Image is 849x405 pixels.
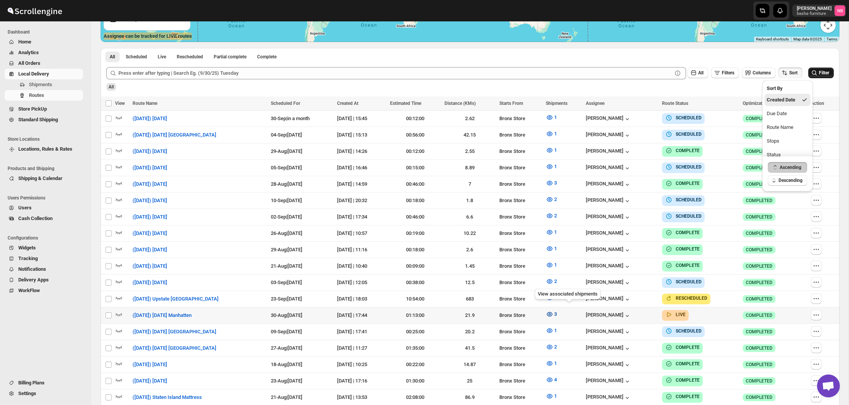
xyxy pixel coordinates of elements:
[133,361,167,368] span: ([DATE]) [DATE]
[133,246,167,254] span: ([DATE]) [DATE]
[8,166,86,172] span: Products and Shipping
[390,213,440,221] div: 00:46:00
[18,50,39,55] span: Analytics
[676,361,700,366] b: COMPLETE
[554,147,557,153] span: 1
[554,246,557,251] span: 1
[271,230,302,236] span: 26-Aug | [DATE]
[120,16,138,22] span: Off Duty
[746,148,772,154] span: COMPLETED
[18,256,38,261] span: Tracking
[390,230,440,237] div: 00:19:00
[541,144,561,156] button: 1
[29,92,44,98] span: Routes
[779,67,802,78] button: Sort
[722,70,734,76] span: Filters
[128,244,172,256] button: ([DATE]) [DATE]
[5,264,83,275] button: Notifications
[541,259,561,271] button: 1
[444,148,494,155] div: 2.55
[688,67,708,78] button: All
[554,196,557,202] span: 2
[390,164,440,172] div: 00:15:00
[541,210,561,222] button: 2
[764,135,811,147] button: Stops
[499,213,541,221] div: Bronx Store
[128,391,206,403] button: ([DATE]) Staten Island Mattress
[541,177,561,189] button: 3
[764,108,811,120] button: Due Date
[118,67,672,79] input: Press enter after typing | Search Eg. (9/30/25) Tuesday
[5,58,83,69] button: All Orders
[337,197,385,204] div: [DATE] | 20:32
[586,181,631,188] button: [PERSON_NAME]
[18,288,40,293] span: WorkFlow
[586,378,631,385] div: [PERSON_NAME]
[133,115,167,122] span: ([DATE]) [DATE]
[676,181,700,186] b: COMPLETE
[390,246,440,254] div: 00:18:00
[753,70,771,76] span: Columns
[337,246,385,254] div: [DATE] | 11:16
[8,235,86,241] span: Configurations
[541,275,561,288] button: 2
[789,70,798,76] span: Sort
[586,164,631,172] div: [PERSON_NAME]
[5,202,83,213] button: Users
[18,117,58,122] span: Standard Shipping
[18,215,53,221] span: Cash Collection
[586,296,631,303] button: [PERSON_NAME]
[271,214,302,220] span: 02-Sep | [DATE]
[586,148,631,156] button: [PERSON_NAME]
[665,180,700,187] button: COMPLETE
[271,198,302,203] span: 10-Sep | [DATE]
[6,1,63,20] img: ScrollEngine
[586,345,631,352] button: [PERSON_NAME]
[743,101,783,106] span: Optimization Status
[586,279,631,287] button: [PERSON_NAME]
[586,115,631,123] div: [PERSON_NAME]
[665,327,702,335] button: SCHEDULED
[133,328,216,336] span: ([DATE]) [DATE] [GEOGRAPHIC_DATA]
[764,121,811,133] button: Route Name
[105,51,120,62] button: All routes
[541,308,561,320] button: 3
[586,361,631,369] div: [PERSON_NAME]
[780,164,801,170] span: Ascending
[837,8,843,13] text: NB
[767,137,779,145] div: Stops
[128,194,172,207] button: ([DATE]) [DATE]
[128,129,221,141] button: ([DATE]) [DATE] [GEOGRAPHIC_DATA]
[5,144,83,154] button: Locations, Rules & Rates
[5,79,83,90] button: Shipments
[444,180,494,188] div: 7
[390,262,440,270] div: 00:09:00
[665,196,702,204] button: SCHEDULED
[586,246,631,254] button: [PERSON_NAME]
[18,266,46,272] span: Notifications
[665,147,700,154] button: COMPLETE
[128,358,172,371] button: ([DATE]) [DATE]
[554,360,557,366] span: 1
[271,101,300,106] span: Scheduled For
[665,114,702,122] button: SCHEDULED
[18,175,62,181] span: Shipping & Calendar
[797,5,831,11] p: [PERSON_NAME]
[665,130,702,138] button: SCHEDULED
[586,394,631,402] div: [PERSON_NAME]
[554,213,557,219] span: 2
[18,391,36,396] span: Settings
[711,67,739,78] button: Filters
[390,180,440,188] div: 00:46:00
[676,230,700,235] b: COMPLETE
[779,177,803,183] span: Descending
[271,148,302,154] span: 29-Aug | [DATE]
[541,357,561,370] button: 1
[133,180,167,188] span: ([DATE]) [DATE]
[444,131,494,139] div: 42.15
[5,47,83,58] button: Analytics
[554,180,557,186] span: 3
[133,295,219,303] span: ([DATE]) Upstate [GEOGRAPHIC_DATA]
